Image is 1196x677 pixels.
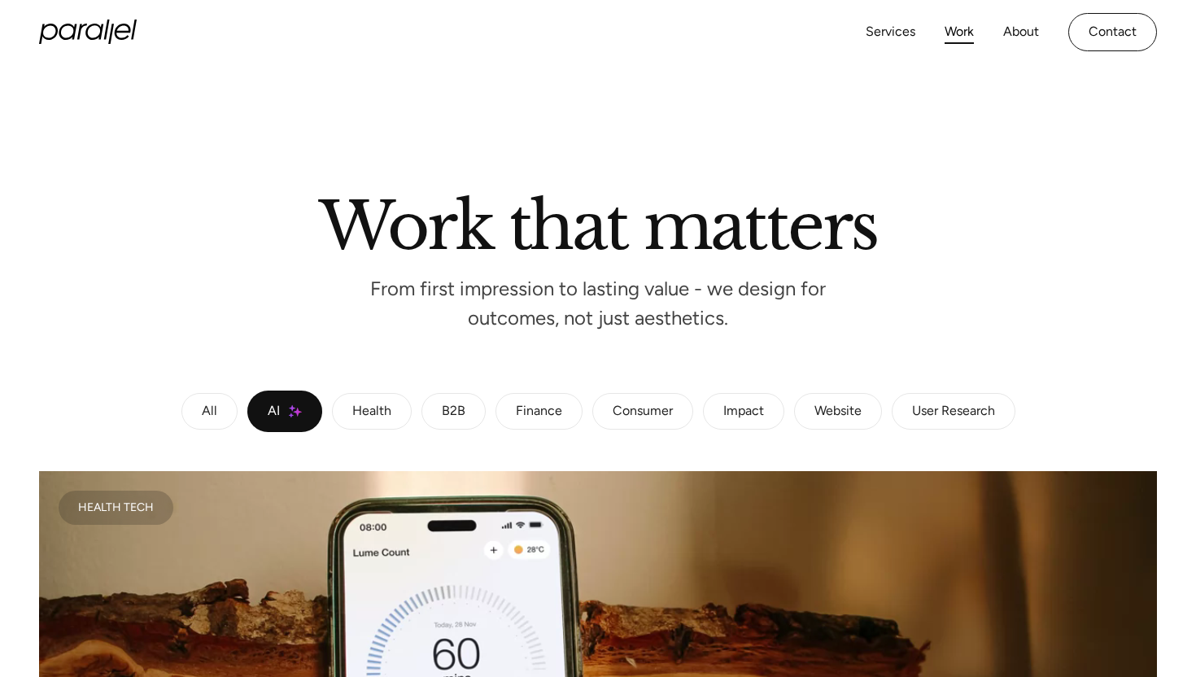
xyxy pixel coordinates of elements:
[814,407,862,417] div: Website
[866,20,915,44] a: Services
[39,20,137,44] a: home
[945,20,974,44] a: Work
[516,407,562,417] div: Finance
[134,194,1062,250] h2: Work that matters
[1003,20,1039,44] a: About
[1068,13,1157,51] a: Contact
[78,504,154,512] div: Health Tech
[352,407,391,417] div: Health
[268,407,280,417] div: AI
[613,407,673,417] div: Consumer
[202,407,217,417] div: All
[442,407,465,417] div: B2B
[354,282,842,325] p: From first impression to lasting value - we design for outcomes, not just aesthetics.
[723,407,764,417] div: Impact
[912,407,995,417] div: User Research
